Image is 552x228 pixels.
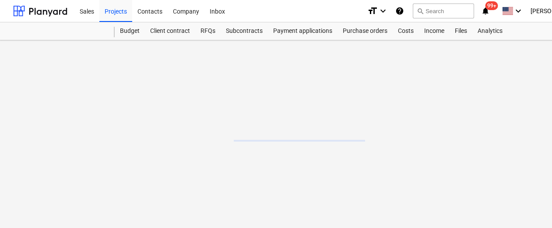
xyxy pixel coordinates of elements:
a: Income [419,22,450,40]
a: Subcontracts [221,22,268,40]
i: notifications [481,6,490,16]
a: Payment applications [268,22,338,40]
i: keyboard_arrow_down [378,6,388,16]
a: Costs [393,22,419,40]
span: search [417,7,424,14]
a: Files [450,22,472,40]
a: Budget [115,22,145,40]
button: Search [413,4,474,18]
i: Knowledge base [395,6,404,16]
i: format_size [367,6,378,16]
a: Analytics [472,22,508,40]
a: RFQs [195,22,221,40]
span: 99+ [485,1,498,10]
i: keyboard_arrow_down [513,6,524,16]
a: Client contract [145,22,195,40]
a: Purchase orders [338,22,393,40]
